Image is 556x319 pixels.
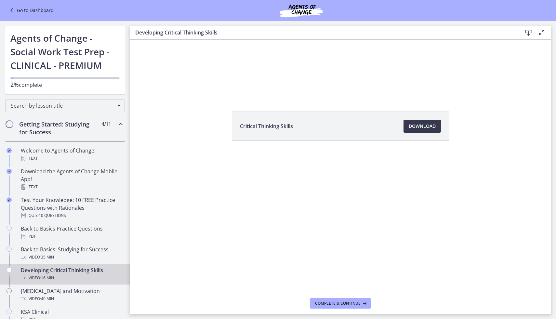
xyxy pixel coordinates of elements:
a: Download [404,120,441,133]
h1: Agents of Change - Social Work Test Prep - CLINICAL - PREMIUM [10,31,120,72]
div: Text [21,183,122,191]
a: Go to Dashboard [8,7,54,14]
span: · 16 min [40,274,54,282]
span: Download [409,122,436,130]
div: PDF [21,233,122,240]
span: · 40 min [40,295,54,303]
span: 4 / 11 [101,120,111,128]
div: [MEDICAL_DATA] and Motivation [21,287,122,303]
div: Text [21,154,122,162]
i: Completed [7,197,12,203]
div: Back to Basics: Studying for Success [21,246,122,261]
div: Video [21,295,122,303]
p: complete [10,81,120,89]
span: · 10 Questions [38,212,66,219]
img: Agents of Change [262,3,340,18]
span: Search by lesson title [11,102,114,109]
div: Developing Critical Thinking Skills [21,266,122,282]
i: Completed [7,148,12,153]
i: Completed [7,169,12,174]
span: · 35 min [40,253,54,261]
div: Video [21,274,122,282]
div: Test Your Knowledge: 10 FREE Practice Questions with Rationales [21,196,122,219]
h3: Developing Critical Thinking Skills [135,29,512,36]
span: Critical Thinking Skills [240,122,293,130]
div: Video [21,253,122,261]
span: Complete & continue [315,301,361,306]
span: 2% [10,81,19,88]
div: Search by lesson title [5,99,125,112]
button: Complete & continue [310,298,371,309]
h2: Getting Started: Studying for Success [19,120,99,136]
div: Back to Basics Practice Questions [21,225,122,240]
div: Download the Agents of Change Mobile App! [21,167,122,191]
div: Quiz [21,212,122,219]
iframe: Video Lesson [130,40,551,97]
div: Welcome to Agents of Change! [21,147,122,162]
